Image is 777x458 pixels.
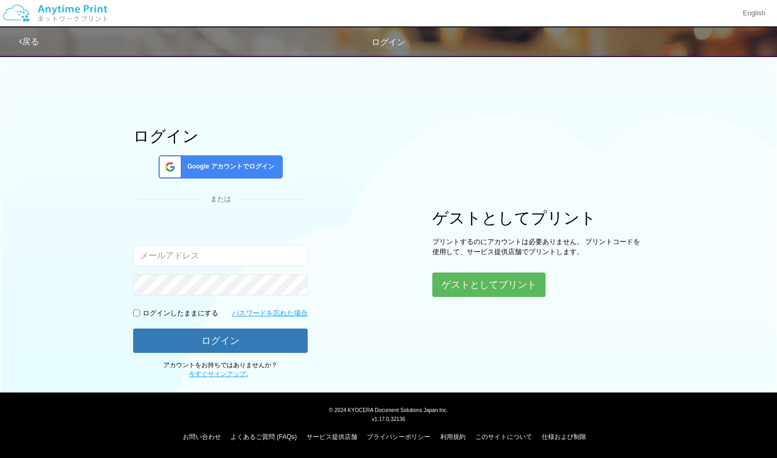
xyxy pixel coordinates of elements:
button: ゲストとしてプリント [432,273,545,297]
p: プリントするのにアカウントは必要ありません。 プリントコードを使用して、サービス提供店舗でプリントします。 [432,237,644,257]
h1: ゲストとしてプリント [432,209,644,227]
a: お問い合わせ [183,433,221,441]
a: パスワードを忘れた場合 [232,309,308,319]
a: 利用規約 [440,433,466,441]
a: よくあるご質問 (FAQs) [230,433,297,441]
h1: ログイン [133,127,308,145]
span: © 2024 KYOCERA Document Solutions Japan Inc. [329,406,448,413]
a: 戻る [19,37,39,46]
span: 。 [189,370,252,378]
span: ログイン [372,38,405,46]
span: v1.17.0.32136 [372,416,405,422]
p: ログインしたままにする [143,309,218,319]
input: メールアドレス [133,245,308,266]
a: サービス提供店舗 [307,433,357,441]
a: プライバシーポリシー [367,433,430,441]
div: または [133,194,308,204]
a: 今すぐサインアップ [189,370,246,378]
span: Google アカウントでログイン [183,162,274,171]
a: このサイトについて [475,433,532,441]
p: アカウントをお持ちではありませんか？ [133,361,308,379]
a: 仕様および制限 [542,433,586,441]
button: ログイン [133,329,308,353]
